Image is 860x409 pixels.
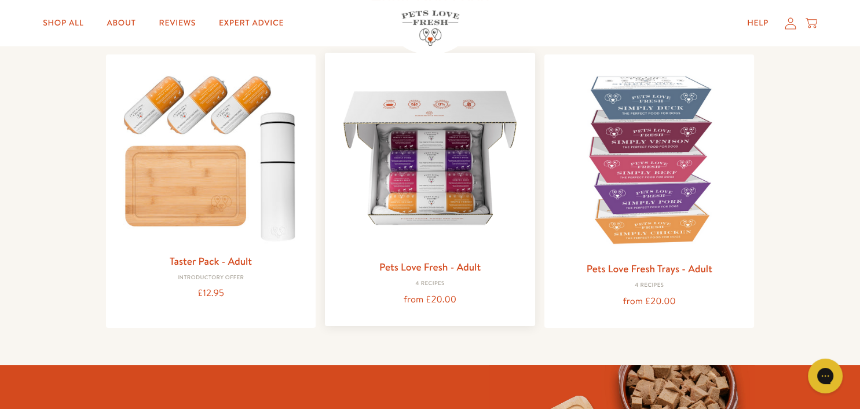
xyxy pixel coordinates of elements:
a: About [97,12,145,35]
iframe: Gorgias live chat messenger [802,355,848,397]
a: Pets Love Fresh - Adult [379,260,481,274]
img: Pets Love Fresh Trays - Adult [554,64,745,255]
a: Taster Pack - Adult [170,254,252,268]
a: Shop All [34,12,93,35]
div: Introductory Offer [115,275,307,282]
div: 4 Recipes [334,280,526,287]
a: Help [738,12,778,35]
div: from £20.00 [554,294,745,309]
img: Pets Love Fresh - Adult [334,62,526,254]
div: £12.95 [115,286,307,301]
a: Reviews [150,12,205,35]
a: Pets Love Fresh Trays - Adult [587,261,712,276]
div: 4 Recipes [554,282,745,289]
a: Expert Advice [210,12,293,35]
div: from £20.00 [334,292,526,308]
img: Pets Love Fresh [401,10,459,46]
img: Taster Pack - Adult [115,64,307,247]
